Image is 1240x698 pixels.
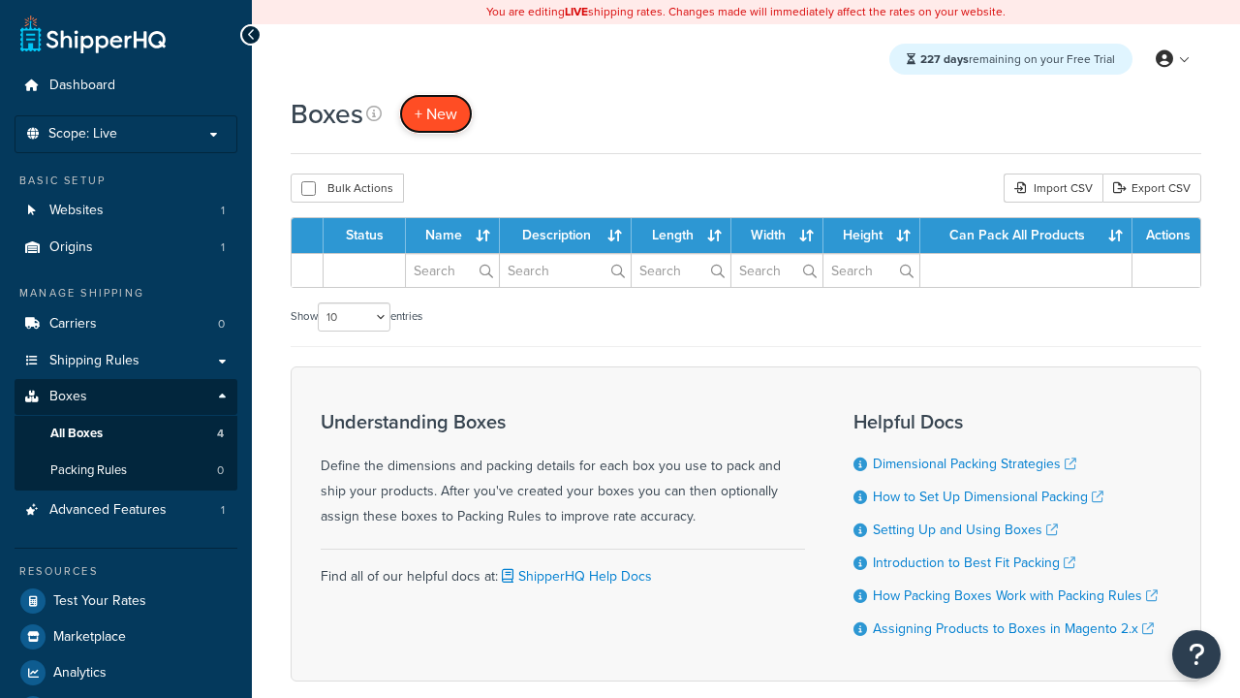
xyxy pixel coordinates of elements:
li: Advanced Features [15,492,237,528]
a: Introduction to Best Fit Packing [873,553,1075,573]
span: Origins [49,239,93,256]
select: Showentries [318,302,390,332]
input: Search [406,254,499,287]
li: All Boxes [15,416,237,452]
a: ShipperHQ Home [20,15,166,53]
a: + New [399,94,473,134]
div: Find all of our helpful docs at: [321,549,805,589]
span: Scope: Live [48,126,117,143]
label: Show entries [291,302,422,332]
span: 0 [218,316,225,333]
h1: Boxes [291,95,363,133]
th: Description [500,218,632,253]
div: remaining on your Free Trial [889,44,1132,75]
a: Setting Up and Using Boxes [873,520,1058,540]
span: Boxes [49,389,87,405]
th: Can Pack All Products [920,218,1132,253]
div: Resources [15,563,237,580]
a: Dashboard [15,68,237,104]
a: Origins 1 [15,230,237,266]
a: Packing Rules 0 [15,453,237,489]
span: All Boxes [50,426,103,442]
input: Search [632,254,730,287]
span: Test Your Rates [53,593,146,610]
a: Websites 1 [15,193,237,229]
input: Search [731,254,821,287]
a: Shipping Rules [15,343,237,379]
strong: 227 days [920,50,969,68]
a: Analytics [15,655,237,690]
a: Assigning Products to Boxes in Magento 2.x [873,619,1154,639]
a: How to Set Up Dimensional Packing [873,487,1103,507]
th: Width [731,218,822,253]
a: Marketplace [15,619,237,654]
a: Test Your Rates [15,584,237,619]
div: Import CSV [1004,174,1102,203]
div: Basic Setup [15,173,237,189]
span: 0 [217,462,224,479]
input: Search [500,254,631,287]
th: Status [324,218,406,253]
span: Advanced Features [49,502,167,519]
li: Carriers [15,306,237,342]
a: Advanced Features 1 [15,492,237,528]
span: 1 [221,502,225,519]
span: Dashboard [49,78,115,94]
li: Origins [15,230,237,266]
li: Boxes [15,379,237,490]
button: Open Resource Center [1172,630,1221,679]
span: Carriers [49,316,97,333]
th: Length [632,218,731,253]
a: Export CSV [1102,174,1201,203]
a: Boxes [15,379,237,415]
li: Packing Rules [15,453,237,489]
h3: Understanding Boxes [321,411,805,432]
div: Manage Shipping [15,285,237,301]
th: Name [406,218,500,253]
th: Actions [1132,218,1200,253]
a: Dimensional Packing Strategies [873,454,1076,474]
span: Packing Rules [50,462,127,479]
span: Shipping Rules [49,353,139,369]
span: 1 [221,203,225,219]
span: Websites [49,203,104,219]
input: Search [823,254,919,287]
li: Websites [15,193,237,229]
a: Carriers 0 [15,306,237,342]
a: How Packing Boxes Work with Packing Rules [873,586,1158,606]
a: ShipperHQ Help Docs [498,566,652,587]
span: Marketplace [53,629,126,646]
h3: Helpful Docs [853,411,1158,432]
span: Analytics [53,665,107,682]
button: Bulk Actions [291,174,404,203]
span: 1 [221,239,225,256]
div: Define the dimensions and packing details for each box you use to pack and ship your products. Af... [321,411,805,529]
b: LIVE [565,3,588,20]
a: All Boxes 4 [15,416,237,452]
th: Height [823,218,920,253]
span: 4 [217,426,224,442]
span: + New [415,103,457,125]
